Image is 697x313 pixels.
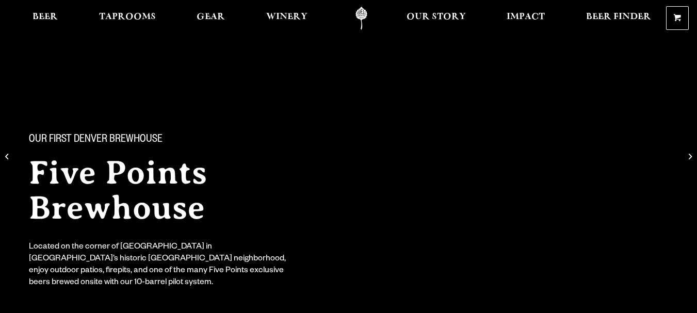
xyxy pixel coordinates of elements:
[407,13,466,21] span: Our Story
[29,155,351,225] h2: Five Points Brewhouse
[500,7,552,30] a: Impact
[400,7,473,30] a: Our Story
[579,7,658,30] a: Beer Finder
[29,242,293,289] div: Located on the corner of [GEOGRAPHIC_DATA] in [GEOGRAPHIC_DATA]’s historic [GEOGRAPHIC_DATA] neig...
[586,13,651,21] span: Beer Finder
[197,13,225,21] span: Gear
[260,7,314,30] a: Winery
[190,7,232,30] a: Gear
[507,13,545,21] span: Impact
[33,13,58,21] span: Beer
[266,13,307,21] span: Winery
[92,7,163,30] a: Taprooms
[342,7,381,30] a: Odell Home
[26,7,64,30] a: Beer
[99,13,156,21] span: Taprooms
[29,134,163,147] span: Our First Denver Brewhouse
